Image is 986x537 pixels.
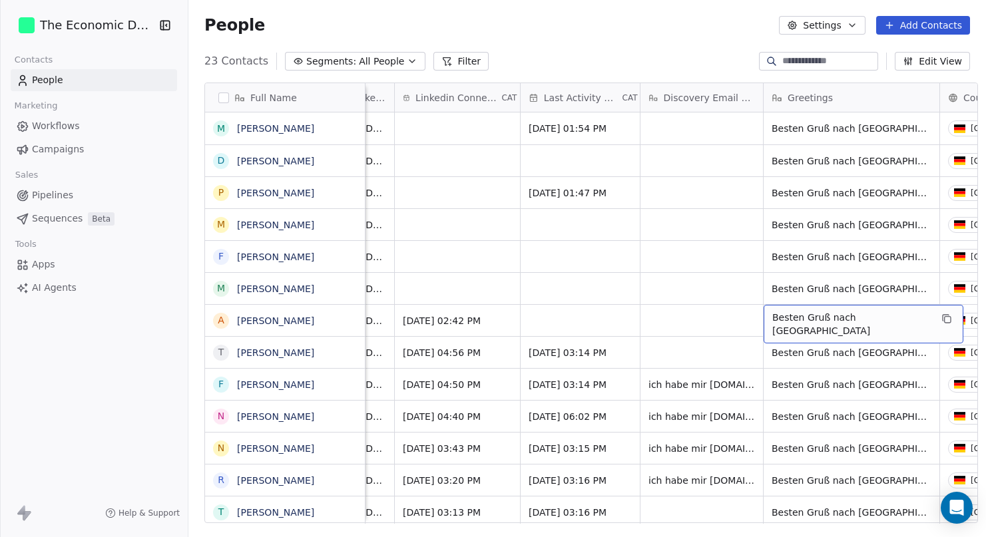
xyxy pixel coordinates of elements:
a: Help & Support [105,508,180,518]
span: [DATE] 01:47 PM [529,186,632,200]
span: [DATE] 03:16 PM [529,506,632,519]
a: [PERSON_NAME] [237,443,314,454]
span: Besten Gruß nach [GEOGRAPHIC_DATA] [772,378,931,391]
span: Sequences [32,212,83,226]
span: People [32,73,63,87]
span: Greetings [788,91,833,104]
div: F [218,377,224,391]
span: Besten Gruß nach [GEOGRAPHIC_DATA] [772,346,931,359]
span: Contacts [9,50,59,70]
span: [DATE] 03:15 PM [529,442,632,455]
span: [DATE] 03:14 PM [529,378,632,391]
span: [DATE] 03:43 PM [403,442,512,455]
div: Discovery Email Body [640,83,763,112]
span: CAT [501,92,517,103]
button: Settings [779,16,865,35]
a: [PERSON_NAME] [237,475,314,486]
span: Besten Gruß nach [GEOGRAPHIC_DATA] [772,282,931,295]
span: Segments: [306,55,356,69]
span: [DATE] 03:20 PM [403,474,512,487]
span: Help & Support [119,508,180,518]
span: Tools [9,234,42,254]
div: grid [205,112,366,524]
span: Besten Gruß nach [GEOGRAPHIC_DATA] [772,311,931,337]
div: R [218,473,224,487]
a: [PERSON_NAME] [237,507,314,518]
span: Sales [9,165,44,185]
span: ich habe mir [DOMAIN_NAME] angesehen — wandelt ihr euren Traffic auch in Kunden um? Ich sehe da d... [648,474,755,487]
a: Campaigns [11,138,177,160]
a: [PERSON_NAME] [237,379,314,390]
div: F [218,250,224,264]
span: CAT [622,92,637,103]
span: [DATE] 01:54 PM [529,122,632,135]
span: Besten Gruß nach [GEOGRAPHIC_DATA] [772,474,931,487]
a: [PERSON_NAME] [237,411,314,422]
span: Besten Gruß nach [GEOGRAPHIC_DATA] [772,218,931,232]
button: Add Contacts [876,16,970,35]
button: Edit View [895,52,970,71]
div: N [218,441,224,455]
a: [PERSON_NAME] [237,123,314,134]
button: The Economic Designer [16,14,148,37]
span: ich habe mir [DOMAIN_NAME] angesehen — eure Solarfassaden sehen großartig aus. Wandelt ihr euren ... [648,378,755,391]
span: [DATE] 06:02 PM [529,410,632,423]
a: [PERSON_NAME] [237,283,314,294]
a: Pipelines [11,184,177,206]
a: [PERSON_NAME] [237,220,314,230]
div: M [217,218,225,232]
span: [DATE] 04:40 PM [403,410,512,423]
div: P [218,186,224,200]
span: Besten Gruß nach [GEOGRAPHIC_DATA] [772,410,931,423]
span: ich habe mir [DOMAIN_NAME] angesehen — eure Linkedin Posts bringen euch bestimmt einigen Traffic.... [648,442,755,455]
a: [PERSON_NAME] [237,156,314,166]
span: ich habe mir [DOMAIN_NAME] angesehen — euer Podcast & Newsletter sorgen für richtig guten Traffic... [648,410,755,423]
span: Linkedin Connect Request [415,91,499,104]
div: M [217,122,225,136]
div: D [218,154,225,168]
a: Apps [11,254,177,275]
div: Open Intercom Messenger [941,492,973,524]
span: Pipelines [32,188,73,202]
span: [DATE] 02:42 PM [403,314,512,327]
span: Marketing [9,96,63,116]
a: [PERSON_NAME] [237,188,314,198]
span: Besten Gruß nach [GEOGRAPHIC_DATA] [772,506,931,519]
span: Besten Gruß nach [GEOGRAPHIC_DATA] [772,122,931,135]
div: Greetings [764,83,939,112]
a: [PERSON_NAME] [237,347,314,358]
span: [DATE] 04:50 PM [403,378,512,391]
span: 23 Contacts [204,53,268,69]
span: All People [359,55,404,69]
span: Besten Gruß nach [GEOGRAPHIC_DATA] [772,442,931,455]
span: The Economic Designer [40,17,154,34]
a: AI Agents [11,277,177,299]
span: [DATE] 03:13 PM [403,506,512,519]
span: Beta [88,212,115,226]
div: Full Name [205,83,365,112]
div: T [218,345,224,359]
span: Besten Gruß nach [GEOGRAPHIC_DATA] [772,250,931,264]
span: People [204,15,265,35]
button: Filter [433,52,489,71]
span: Campaigns [32,142,84,156]
span: Full Name [250,91,297,104]
a: People [11,69,177,91]
a: Workflows [11,115,177,137]
span: Last Activity Date [544,91,620,104]
span: [DATE] 03:16 PM [529,474,632,487]
a: SequencesBeta [11,208,177,230]
span: Apps [32,258,55,271]
span: LinkedIn [351,91,386,104]
div: Last Activity DateCAT [521,83,640,112]
a: [PERSON_NAME] [237,252,314,262]
div: N [218,409,224,423]
span: [DATE] 03:14 PM [529,346,632,359]
div: Linkedin Connect RequestCAT [395,83,520,112]
a: [PERSON_NAME] [237,315,314,326]
span: [DATE] 04:56 PM [403,346,512,359]
span: Besten Gruß nach [GEOGRAPHIC_DATA] [772,186,931,200]
span: Besten Gruß nach [GEOGRAPHIC_DATA] [772,154,931,168]
span: Workflows [32,119,80,133]
span: Discovery Email Body [664,91,756,104]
